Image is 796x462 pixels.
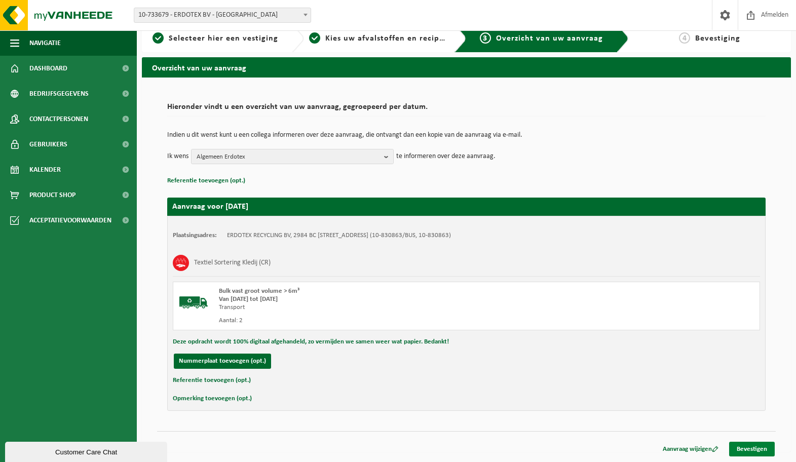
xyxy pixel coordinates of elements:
[29,81,89,106] span: Bedrijfsgegevens
[219,288,299,294] span: Bulk vast groot volume > 6m³
[142,57,791,77] h2: Overzicht van uw aanvraag
[655,442,726,456] a: Aanvraag wijzigen
[219,296,278,302] strong: Van [DATE] tot [DATE]
[134,8,311,23] span: 10-733679 - ERDOTEX BV - Ridderkerk
[219,317,507,325] div: Aantal: 2
[172,203,248,211] strong: Aanvraag voor [DATE]
[173,232,217,239] strong: Plaatsingsadres:
[167,149,188,164] p: Ik wens
[147,32,284,45] a: 1Selecteer hier een vestiging
[29,182,75,208] span: Product Shop
[153,32,164,44] span: 1
[29,30,61,56] span: Navigatie
[480,32,491,44] span: 3
[729,442,775,456] a: Bevestigen
[167,174,245,187] button: Referentie toevoegen (opt.)
[29,56,67,81] span: Dashboard
[29,208,111,233] span: Acceptatievoorwaarden
[167,132,766,139] p: Indien u dit wenst kunt u een collega informeren over deze aanvraag, die ontvangt dan een kopie v...
[29,106,88,132] span: Contactpersonen
[197,149,380,165] span: Algemeen Erdotex
[29,132,67,157] span: Gebruikers
[29,157,61,182] span: Kalender
[173,392,252,405] button: Opmerking toevoegen (opt.)
[191,149,394,164] button: Algemeen Erdotex
[174,354,271,369] button: Nummerplaat toevoegen (opt.)
[5,440,169,462] iframe: chat widget
[227,232,451,240] td: ERDOTEX RECYCLING BV, 2984 BC [STREET_ADDRESS] (10-830863/BUS, 10-830863)
[496,34,603,43] span: Overzicht van uw aanvraag
[309,32,446,45] a: 2Kies uw afvalstoffen en recipiënten
[325,34,465,43] span: Kies uw afvalstoffen en recipiënten
[695,34,740,43] span: Bevestiging
[167,103,766,117] h2: Hieronder vindt u een overzicht van uw aanvraag, gegroepeerd per datum.
[178,287,209,318] img: BL-SO-LV.png
[219,303,507,312] div: Transport
[173,335,449,349] button: Deze opdracht wordt 100% digitaal afgehandeld, zo vermijden we samen weer wat papier. Bedankt!
[396,149,496,164] p: te informeren over deze aanvraag.
[173,374,251,387] button: Referentie toevoegen (opt.)
[679,32,690,44] span: 4
[169,34,278,43] span: Selecteer hier een vestiging
[194,255,271,271] h3: Textiel Sortering Kledij (CR)
[309,32,320,44] span: 2
[134,8,311,22] span: 10-733679 - ERDOTEX BV - Ridderkerk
